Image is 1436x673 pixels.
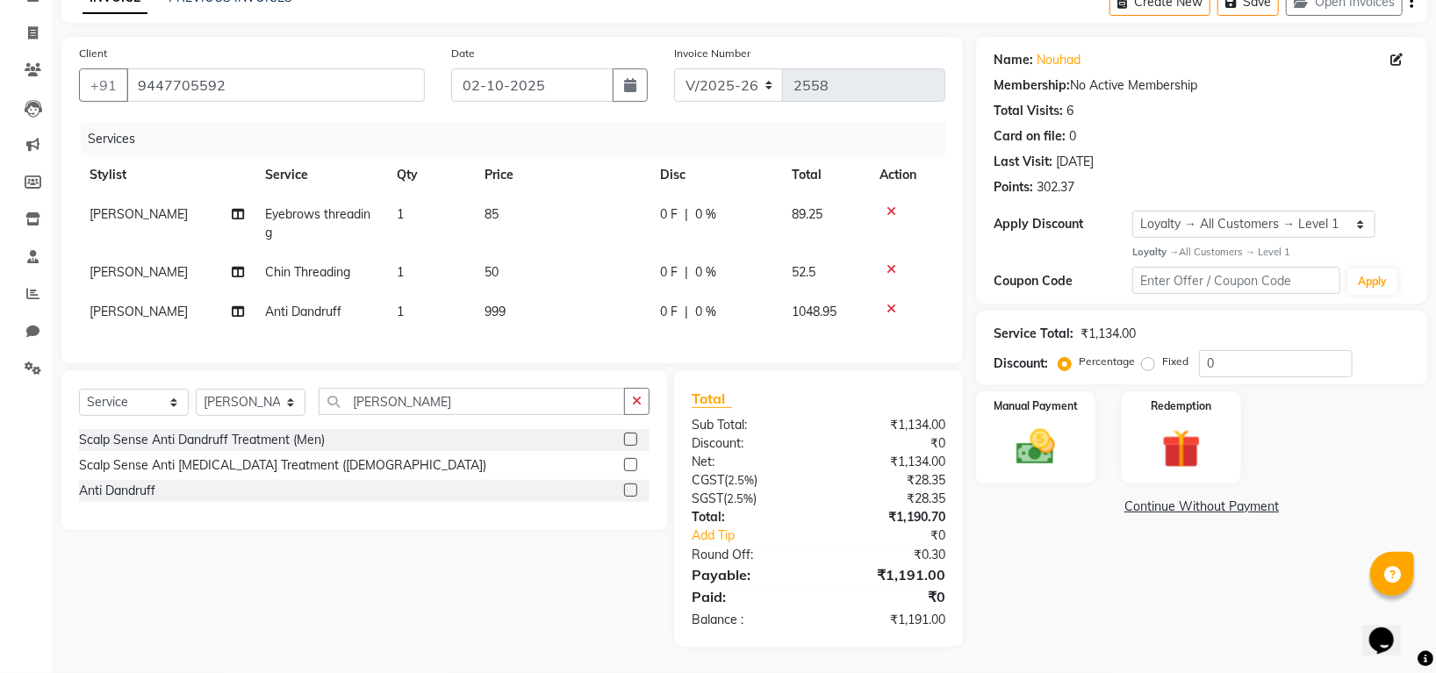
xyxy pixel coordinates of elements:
div: No Active Membership [994,76,1410,95]
th: Action [869,155,945,195]
span: Chin Threading [265,264,350,280]
img: _cash.svg [1004,425,1067,469]
input: Search or Scan [319,388,625,415]
div: Sub Total: [679,416,819,434]
span: 0 F [660,303,678,321]
span: 0 F [660,263,678,282]
span: 999 [485,304,506,319]
span: CGST [692,472,724,488]
span: | [685,205,688,224]
label: Invoice Number [674,46,750,61]
div: ₹1,134.00 [819,453,959,471]
span: [PERSON_NAME] [90,206,188,222]
div: Services [81,123,959,155]
span: [PERSON_NAME] [90,264,188,280]
span: | [685,263,688,282]
span: 0 % [695,205,716,224]
label: Fixed [1162,354,1188,369]
div: Balance : [679,611,819,629]
div: ₹28.35 [819,471,959,490]
span: 50 [485,264,499,280]
div: Points: [994,178,1033,197]
th: Price [474,155,650,195]
div: Card on file: [994,127,1066,146]
div: ₹0.30 [819,546,959,564]
div: Paid: [679,586,819,607]
span: Eyebrows threading [265,206,370,240]
th: Service [255,155,386,195]
div: Net: [679,453,819,471]
div: ₹0 [842,526,959,545]
span: 2.5% [727,491,753,505]
div: Total Visits: [994,102,1063,120]
div: ₹1,190.70 [819,508,959,526]
div: ₹1,134.00 [819,416,959,434]
span: 2.5% [728,473,754,487]
div: Payable: [679,564,819,585]
div: Discount: [994,354,1048,373]
span: 89.25 [792,206,822,222]
div: [DATE] [1056,153,1094,171]
span: 52.5 [792,264,815,280]
div: ₹1,191.00 [819,611,959,629]
span: 1 [397,264,404,280]
th: Disc [650,155,781,195]
div: All Customers → Level 1 [1132,245,1410,260]
div: Coupon Code [994,272,1132,290]
span: Anti Dandruff [265,304,341,319]
label: Date [451,46,475,61]
span: [PERSON_NAME] [90,304,188,319]
div: ( ) [679,490,819,508]
button: +91 [79,68,128,102]
div: Apply Discount [994,215,1132,233]
div: 0 [1069,127,1076,146]
div: Scalp Sense Anti Dandruff Treatment (Men) [79,431,325,449]
div: ( ) [679,471,819,490]
div: ₹0 [819,586,959,607]
div: ₹1,191.00 [819,564,959,585]
div: Last Visit: [994,153,1052,171]
th: Total [781,155,869,195]
img: _gift.svg [1150,425,1213,473]
div: Service Total: [994,325,1073,343]
a: Nouhad [1037,51,1081,69]
label: Percentage [1079,354,1135,369]
label: Client [79,46,107,61]
button: Apply [1347,268,1397,295]
input: Search by Name/Mobile/Email/Code [126,68,425,102]
div: 6 [1066,102,1073,120]
span: 0 % [695,263,716,282]
label: Manual Payment [994,398,1078,414]
div: Discount: [679,434,819,453]
span: 1048.95 [792,304,836,319]
span: SGST [692,490,723,506]
span: | [685,303,688,321]
span: 0 F [660,205,678,224]
th: Qty [386,155,474,195]
div: Anti Dandruff [79,482,155,500]
div: 302.37 [1037,178,1074,197]
iframe: chat widget [1362,603,1418,655]
label: Redemption [1152,398,1212,414]
div: ₹28.35 [819,490,959,508]
strong: Loyalty → [1132,246,1179,258]
div: Membership: [994,76,1070,95]
span: Total [692,390,732,408]
a: Continue Without Payment [980,498,1424,516]
div: Total: [679,508,819,526]
div: Round Off: [679,546,819,564]
div: ₹1,134.00 [1081,325,1136,343]
span: 0 % [695,303,716,321]
span: 1 [397,304,404,319]
span: 1 [397,206,404,222]
a: Add Tip [679,526,842,545]
div: ₹0 [819,434,959,453]
div: Name: [994,51,1033,69]
th: Stylist [79,155,255,195]
span: 85 [485,206,499,222]
input: Enter Offer / Coupon Code [1132,267,1340,294]
div: Scalp Sense Anti [MEDICAL_DATA] Treatment ([DEMOGRAPHIC_DATA]) [79,456,486,475]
